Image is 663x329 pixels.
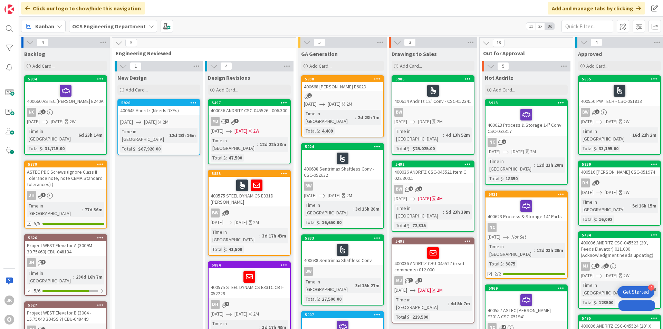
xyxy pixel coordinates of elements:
span: : [226,245,227,253]
span: 5 [225,119,229,123]
span: : [82,206,83,213]
span: Add Card... [32,63,55,69]
span: [DATE] [488,148,500,155]
span: 5/6 [34,287,40,294]
img: Visit kanbanzone.com [4,4,14,14]
div: 5884 [212,263,290,268]
div: 400575 STEEL DYNAMICS E331C CBT-052229 [209,268,290,298]
div: NC [25,108,106,117]
div: 5885 [212,171,290,176]
div: 3d 17h 43m [260,232,288,240]
div: 2W [623,272,630,279]
div: $67,920.00 [136,145,162,153]
div: 400557 ASTEC [PERSON_NAME] - E201A CSC-051941 [486,291,567,321]
div: Add and manage tabs by clicking [548,2,645,14]
div: Time in [GEOGRAPHIC_DATA] [488,243,534,258]
div: 3875 [504,260,517,268]
span: 1 [234,119,239,123]
div: 47,500 [227,154,244,162]
span: [DATE] [304,100,317,108]
div: Time in [GEOGRAPHIC_DATA] [27,202,82,217]
div: Total $ [394,145,410,152]
div: 4M [437,195,443,202]
div: 12d 22h 33m [258,141,288,148]
div: NC [486,138,567,147]
div: 5921 [489,192,567,197]
span: [DATE] [211,127,223,135]
div: 5498 [395,239,474,244]
span: : [73,273,74,281]
span: Out for Approval [483,50,564,57]
div: Total $ [211,245,226,253]
span: : [166,132,167,139]
div: 400660 ASTEC [PERSON_NAME] E240A [25,82,106,106]
div: 5924 [302,144,383,150]
span: 3x [545,23,554,30]
span: Add Card... [309,63,331,69]
div: 5924 [305,144,383,149]
span: 5 [595,109,599,114]
div: 5913 [489,100,567,105]
div: Total $ [27,145,42,152]
div: 5938 [302,76,383,82]
span: [DATE] [211,219,223,226]
span: : [630,131,631,139]
div: 5921 [486,191,567,197]
span: : [630,285,631,293]
div: 5492 [395,162,474,167]
div: 5627 [25,302,106,308]
div: 12d 23h 20m [535,161,565,169]
div: DH [581,178,590,187]
div: Open Get Started checklist, remaining modules: 4 [617,286,654,298]
span: [DATE] [394,287,407,294]
div: 2d 23h 7m [356,114,381,121]
div: 5885400575 STEEL DYNAMICS E331D [PERSON_NAME] [209,171,290,206]
div: 5921400623 Process & Storage 14" Parts [486,191,567,221]
span: 2 [307,93,312,98]
div: Time in [GEOGRAPHIC_DATA] [394,204,443,220]
div: 2W [623,118,630,125]
div: 18650 [504,175,519,182]
div: 27,500.00 [320,295,343,303]
span: Design Revisions [208,74,250,81]
div: BW [394,108,403,117]
div: 5869400557 ASTEC [PERSON_NAME] - E201A CSC-051941 [486,285,567,321]
div: 5934 [28,77,106,81]
div: 400638 Sentrimax Shaftless Conv [302,241,383,265]
div: Time in [GEOGRAPHIC_DATA] [304,278,353,293]
div: Time in [GEOGRAPHIC_DATA] [211,137,257,152]
div: Time in [GEOGRAPHIC_DATA] [27,269,73,284]
span: [DATE] [394,195,407,202]
div: 400638 Sentrimax Shaftless Conv - CSC-052632 [302,150,383,180]
span: Add Card... [126,87,148,93]
div: Total $ [304,219,319,226]
span: Kanban [35,22,54,30]
span: [DATE] [144,118,157,126]
div: 2W [69,118,76,125]
div: BW [302,182,383,191]
div: Time in [GEOGRAPHIC_DATA] [304,110,355,125]
span: : [534,161,535,169]
div: 5884 [209,262,290,268]
div: 5779ASTEC PDC Screws (Ignore Class II Tolerance note, note CEMA Standard tolerances) ( [25,161,106,189]
div: 400623 Process & Storage 14" Parts [486,197,567,221]
div: 5498400036 ANDRITZ CBU-045527 (read comments) 012.000 [392,238,474,274]
div: 5865 [579,76,660,82]
span: : [596,215,597,223]
div: 400036 ANDRITZ CSC-045521 Item C 022.300.1 [392,167,474,183]
div: Time in [GEOGRAPHIC_DATA] [27,127,76,143]
div: 2M [163,118,169,126]
div: 5884400575 STEEL DYNAMICS E331C CBT-052229 [209,262,290,298]
div: 5906400614 Andritz 12" Conv - CSC-052341 [392,76,474,106]
span: : [410,222,411,229]
div: DH [209,300,290,309]
span: 5 [125,39,137,47]
span: 5/5 [34,220,40,227]
div: 8d 17h 40m [631,285,658,293]
span: 1 [418,278,422,282]
div: 5934 [25,76,106,82]
div: 5626 [25,235,106,241]
span: Add Card... [216,87,238,93]
div: Time in [GEOGRAPHIC_DATA] [581,281,630,297]
div: BW [579,108,660,117]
